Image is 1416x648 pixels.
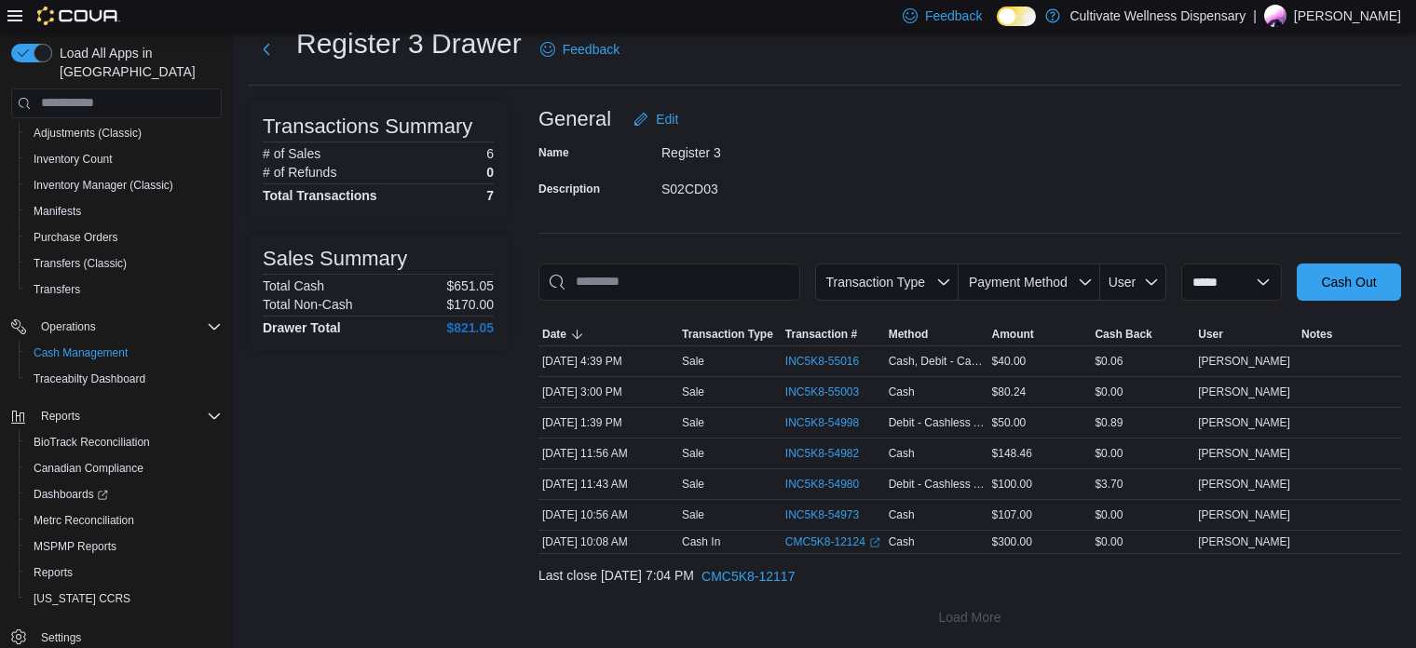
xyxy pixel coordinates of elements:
[486,165,494,180] p: 0
[1069,5,1246,27] p: Cultivate Wellness Dispensary
[263,297,353,312] h6: Total Non-Cash
[538,599,1401,636] button: Load More
[1253,5,1257,27] p: |
[26,148,120,170] a: Inventory Count
[869,537,880,548] svg: External link
[682,385,704,399] p: Sale
[34,487,108,502] span: Dashboards
[694,558,802,595] button: CMC5K8-12117
[992,385,1027,399] span: $80.24
[26,509,222,532] span: Metrc Reconciliation
[19,250,229,277] button: Transfers (Classic)
[26,483,116,506] a: Dashboards
[486,188,494,203] h4: 7
[26,226,222,249] span: Purchase Orders
[1091,442,1194,465] div: $0.00
[992,354,1027,369] span: $40.00
[785,534,880,549] a: CMC5K8-12124External link
[538,504,678,526] div: [DATE] 10:56 AM
[538,531,678,553] div: [DATE] 10:08 AM
[959,263,1100,301] button: Payment Method
[782,323,885,345] button: Transaction #
[1091,412,1194,434] div: $0.89
[656,110,678,128] span: Edit
[538,323,678,345] button: Date
[34,539,116,554] span: MSPMP Reports
[1198,446,1290,461] span: [PERSON_NAME]
[34,316,103,338] button: Operations
[26,252,222,275] span: Transfers (Classic)
[1198,477,1290,492] span: [PERSON_NAME]
[1091,350,1194,372] div: $0.06
[997,26,998,27] span: Dark Mode
[41,409,80,424] span: Reports
[889,534,915,549] span: Cash
[992,327,1034,342] span: Amount
[1091,531,1194,553] div: $0.00
[682,477,704,492] p: Sale
[889,477,985,492] span: Debit - Cashless ATM
[538,182,600,196] label: Description
[1109,275,1137,290] span: User
[889,415,985,430] span: Debit - Cashless ATM
[34,282,80,297] span: Transfers
[1198,385,1290,399] span: [PERSON_NAME]
[785,477,859,492] span: INC5K8-54980
[52,44,222,81] span: Load All Apps in [GEOGRAPHIC_DATA]
[1198,354,1290,369] span: [PERSON_NAME]
[34,178,173,193] span: Inventory Manager (Classic)
[26,122,222,144] span: Adjustments (Classic)
[263,146,320,161] h6: # of Sales
[992,446,1032,461] span: $148.46
[263,320,341,335] h4: Drawer Total
[785,473,878,495] button: INC5K8-54980
[26,200,222,223] span: Manifests
[19,120,229,146] button: Adjustments (Classic)
[538,145,569,160] label: Name
[538,350,678,372] div: [DATE] 4:39 PM
[26,278,88,301] a: Transfers
[19,507,229,533] button: Metrc Reconciliation
[26,148,222,170] span: Inventory Count
[26,368,153,390] a: Traceabilty Dashboard
[533,31,627,68] a: Feedback
[263,248,407,270] h3: Sales Summary
[34,256,127,271] span: Transfers (Classic)
[1100,263,1166,301] button: User
[682,534,720,549] p: Cash In
[26,431,222,453] span: BioTrack Reconciliation
[26,509,142,532] a: Metrc Reconciliation
[785,504,878,526] button: INC5K8-54973
[19,340,229,366] button: Cash Management
[988,323,1092,345] button: Amount
[26,483,222,506] span: Dashboards
[538,263,800,301] input: This is a search bar. As you type, the results lower in the page will automatically filter.
[992,477,1032,492] span: $100.00
[34,405,88,427] button: Reports
[825,275,925,290] span: Transaction Type
[682,354,704,369] p: Sale
[678,323,782,345] button: Transaction Type
[26,342,135,364] a: Cash Management
[885,323,988,345] button: Method
[682,327,773,342] span: Transaction Type
[26,587,138,610] a: [US_STATE] CCRS
[1301,327,1332,342] span: Notes
[34,371,145,386] span: Traceabilty Dashboard
[785,354,859,369] span: INC5K8-55016
[661,138,911,160] div: Register 3
[939,608,1001,627] span: Load More
[785,415,859,430] span: INC5K8-54998
[1198,507,1290,522] span: [PERSON_NAME]
[889,507,915,522] span: Cash
[785,381,878,403] button: INC5K8-55003
[1091,473,1194,495] div: $3.70
[785,327,857,342] span: Transaction #
[26,368,222,390] span: Traceabilty Dashboard
[34,405,222,427] span: Reports
[263,165,336,180] h6: # of Refunds
[785,446,859,461] span: INC5K8-54982
[34,625,222,648] span: Settings
[815,263,959,301] button: Transaction Type
[26,174,181,196] a: Inventory Manager (Classic)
